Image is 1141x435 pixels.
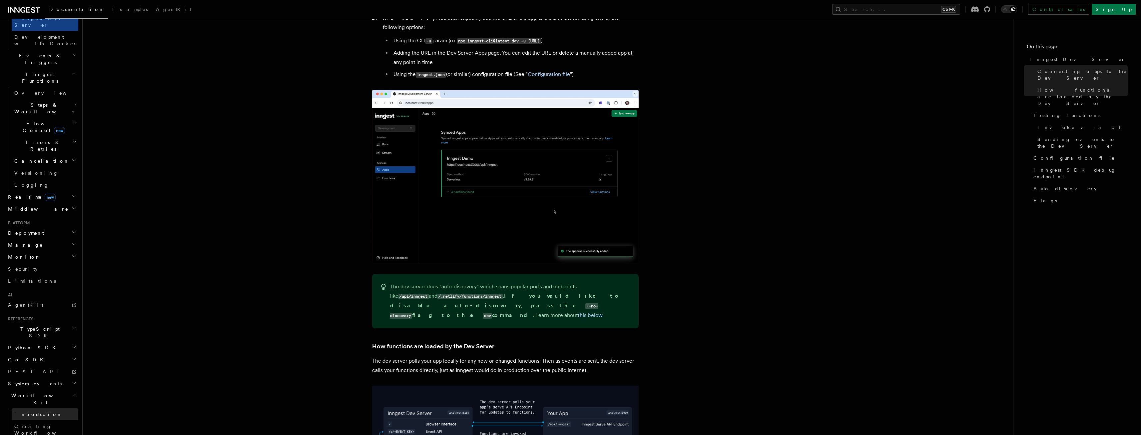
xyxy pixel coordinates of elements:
li: Using the CLI param (ex. ) [391,36,639,46]
p: The dev server polls your app locally for any new or changed functions. Then as events are sent, ... [372,356,639,375]
a: Development with Docker [12,31,78,50]
button: Events & Triggers [5,50,78,68]
button: Flow Controlnew [12,118,78,136]
span: Monitor [5,254,39,260]
span: References [5,316,33,322]
a: Testing functions [1031,109,1128,121]
button: Manage [5,239,78,251]
span: Realtime [5,194,56,200]
span: REST API [8,369,65,374]
span: Inngest Functions [5,71,72,84]
span: Auto-discovery [1033,185,1097,192]
a: Invoke via UI [1035,121,1128,133]
span: AgentKit [156,7,191,12]
a: Sign Up [1092,4,1136,15]
a: Examples [108,2,152,18]
span: new [54,127,65,134]
a: REST API [5,366,78,378]
button: Deployment [5,227,78,239]
a: Inngest Dev Server [1027,53,1128,65]
span: AgentKit [8,302,43,308]
a: Configuration file [528,71,570,77]
span: TypeScript SDK [5,326,72,339]
a: How functions are loaded by the Dev Server [1035,84,1128,109]
span: AI [5,292,12,298]
a: AgentKit [5,299,78,311]
a: Versioning [12,167,78,179]
kbd: Ctrl+K [941,6,956,13]
li: : You scan explicitly add the URL of the app to the Dev Server using one of the following options: [381,13,639,79]
li: Adding the URL in the Dev Server Apps page. You can edit the URL or delete a manually added app a... [391,48,639,67]
span: Documentation [49,7,104,12]
span: Logging [14,182,49,188]
code: --no-discovery [390,303,598,319]
span: Inngest Dev Server [1029,56,1125,63]
span: Errors & Retries [12,139,72,152]
a: Auto-discovery [1031,183,1128,195]
a: AgentKit [152,2,195,18]
span: Manage [5,242,43,248]
span: Workflow Kit [5,392,73,406]
span: Security [8,266,38,272]
button: Steps & Workflows [12,99,78,118]
span: Flags [1033,197,1057,204]
span: Development with Docker [14,34,77,46]
span: Middleware [5,206,69,212]
strong: If you would like to disable auto-discovery, pass the flag to the command [390,293,620,318]
span: Invoke via UI [1037,124,1126,131]
span: Configuration file [1033,155,1115,161]
a: Documentation [45,2,108,19]
a: Sending events to the Dev Server [1035,133,1128,152]
a: Logging [12,179,78,191]
button: Python SDK [5,342,78,354]
button: Go SDK [5,354,78,366]
span: Versioning [14,170,58,176]
button: System events [5,378,78,390]
code: dev [483,313,492,319]
span: Sending events to the Dev Server [1037,136,1128,149]
p: The dev server does "auto-discovery" which scans popular ports and endpoints like and . . Learn m... [390,282,631,320]
img: Dev Server demo manually syncing an app [372,90,639,263]
button: Inngest Functions [5,68,78,87]
button: Search...Ctrl+K [832,4,960,15]
a: this below [578,312,603,318]
code: -u [425,38,432,44]
span: Python SDK [5,344,60,351]
a: Introduction [12,408,78,420]
button: Cancellation [12,155,78,167]
span: Deployment [5,230,44,236]
button: Workflow Kit [5,390,78,408]
button: Toggle dark mode [1001,5,1017,13]
button: TypeScript SDK [5,323,78,342]
span: Cancellation [12,158,69,164]
span: new [45,194,56,201]
span: Inngest SDK debug endpoint [1033,167,1128,180]
h4: On this page [1027,43,1128,53]
a: Flags [1031,195,1128,207]
a: Inngest SDK debug endpoint [1031,164,1128,183]
a: Limitations [5,275,78,287]
span: Connecting apps to the Dev Server [1037,68,1128,81]
div: Inngest Functions [5,87,78,191]
button: Errors & Retries [12,136,78,155]
button: Middleware [5,203,78,215]
span: Steps & Workflows [12,102,74,115]
span: Overview [14,90,83,96]
span: Go SDK [5,356,47,363]
span: How functions are loaded by the Dev Server [1037,87,1128,107]
a: Contact sales [1028,4,1089,15]
code: /api/inngest [398,294,429,299]
a: Configuration file [1031,152,1128,164]
a: How functions are loaded by the Dev Server [372,342,494,351]
code: inngest.json [416,72,446,78]
button: Monitor [5,251,78,263]
code: /.netlify/functions/inngest [437,294,503,299]
a: Overview [12,87,78,99]
code: npx inngest-cli@latest dev -u [URL] [457,38,541,44]
a: Inngest Dev Server [12,12,78,31]
span: Introduction [14,412,62,417]
a: Connecting apps to the Dev Server [1035,65,1128,84]
span: Platform [5,220,30,226]
span: Limitations [8,278,56,284]
a: Security [5,263,78,275]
